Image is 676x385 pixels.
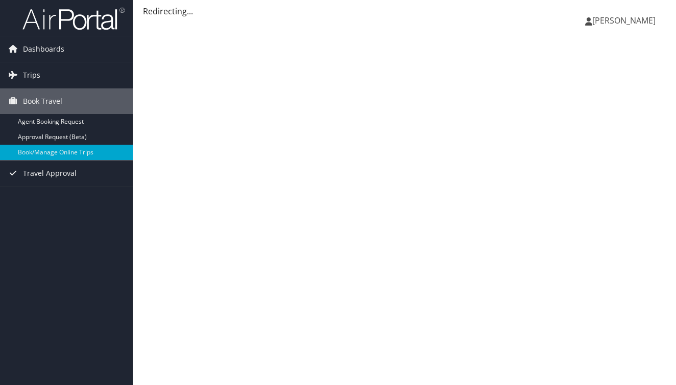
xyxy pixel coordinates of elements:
span: Book Travel [23,88,62,114]
span: [PERSON_NAME] [592,15,656,26]
img: airportal-logo.png [22,7,125,31]
span: Dashboards [23,36,64,62]
div: Redirecting... [143,5,666,17]
span: Trips [23,62,40,88]
span: Travel Approval [23,161,77,186]
a: [PERSON_NAME] [585,5,666,36]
